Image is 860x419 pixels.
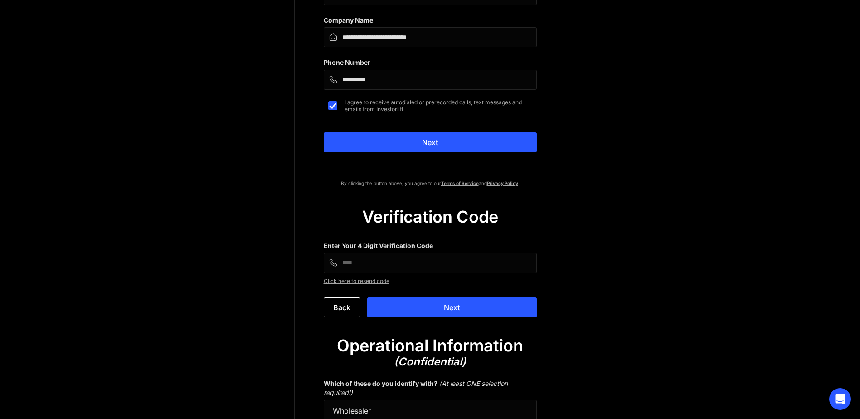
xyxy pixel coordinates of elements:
[324,58,370,66] strong: Phone Number
[324,132,537,152] a: Next
[337,336,523,356] div: Operational Information
[441,180,479,186] a: Terms of Service
[333,406,533,416] span: Wholesaler
[324,16,373,24] strong: Company Name
[367,297,537,317] a: Next
[324,297,360,317] div: Back
[324,380,437,387] strong: Which of these do you identify with?
[324,276,537,287] a: Click here to resend code
[487,180,518,186] a: Privacy Policy
[341,178,520,189] p: By clicking the button above, you agree to our and .
[324,242,433,249] strong: Enter Your 4 Digit Verification Code
[394,355,466,368] em: (Confidential)
[829,388,851,410] div: Open Intercom Messenger
[324,380,508,396] em: (At least ONE selection required!)
[345,99,537,112] span: I agree to receive autodialed or prerecorded calls, text messages and emails from Investorlift
[362,207,498,227] div: Verification Code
